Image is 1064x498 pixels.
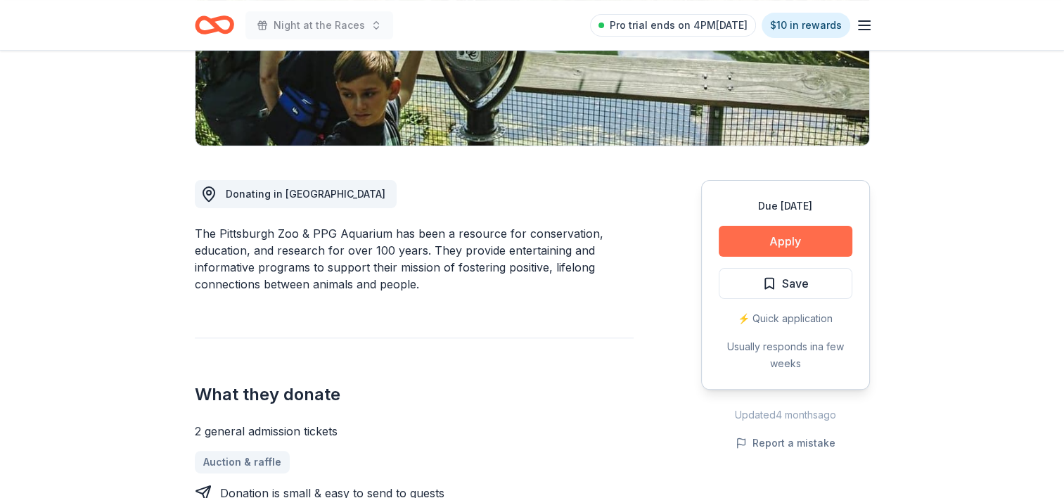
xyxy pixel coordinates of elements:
[782,274,809,293] span: Save
[762,13,850,38] a: $10 in rewards
[719,268,852,299] button: Save
[274,17,365,34] span: Night at the Races
[719,226,852,257] button: Apply
[226,188,385,200] span: Donating in [GEOGRAPHIC_DATA]
[719,338,852,372] div: Usually responds in a few weeks
[590,14,756,37] a: Pro trial ends on 4PM[DATE]
[719,198,852,215] div: Due [DATE]
[701,407,870,423] div: Updated 4 months ago
[195,423,634,440] div: 2 general admission tickets
[195,383,634,406] h2: What they donate
[245,11,393,39] button: Night at the Races
[195,451,290,473] a: Auction & raffle
[195,8,234,41] a: Home
[736,435,835,452] button: Report a mistake
[610,17,748,34] span: Pro trial ends on 4PM[DATE]
[719,310,852,327] div: ⚡️ Quick application
[195,225,634,293] div: The Pittsburgh Zoo & PPG Aquarium has been a resource for conservation, education, and research f...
